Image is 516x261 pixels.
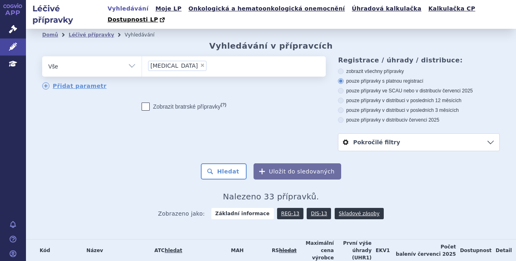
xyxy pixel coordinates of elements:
[69,32,114,38] a: Léčivé přípravky
[338,88,500,94] label: pouze přípravky ve SCAU nebo v distribuci
[42,82,107,90] a: Přidat parametr
[211,208,274,219] strong: Základní informace
[165,248,182,253] a: hledat
[153,3,184,14] a: Moje LP
[413,251,456,257] span: v červenci 2025
[439,88,473,94] span: v červenci 2025
[201,163,247,180] button: Hledat
[223,192,319,201] span: Nalezeno 33 přípravků.
[426,3,478,14] a: Kalkulačka CP
[338,107,500,113] label: pouze přípravky v distribuci v posledních 3 měsících
[200,63,205,68] span: ×
[338,68,500,75] label: zobrazit všechny přípravky
[150,63,198,68] span: [MEDICAL_DATA]
[26,3,105,26] h2: Léčivé přípravky
[277,208,303,219] a: REG-13
[338,97,500,104] label: pouze přípravky v distribuci v posledních 12 měsících
[338,56,500,64] h3: Registrace / úhrady / distribuce:
[186,3,348,14] a: Onkologická a hematoonkologická onemocnění
[221,102,226,107] abbr: (?)
[42,32,58,38] a: Domů
[335,208,383,219] a: Skladové zásoby
[254,163,341,180] button: Uložit do sledovaných
[105,3,151,14] a: Vyhledávání
[338,117,500,123] label: pouze přípravky v distribuci
[209,60,213,71] input: [MEDICAL_DATA]
[158,208,205,219] span: Zobrazeno jako:
[338,78,500,84] label: pouze přípravky s platnou registrací
[338,134,499,151] a: Pokročilé filtry
[107,16,158,23] span: Dostupnosti LP
[405,117,439,123] span: v červenci 2025
[279,248,297,253] a: vyhledávání neobsahuje žádnou platnou referenční skupinu
[279,248,297,253] del: hledat
[142,103,226,111] label: Zobrazit bratrské přípravky
[349,3,424,14] a: Úhradová kalkulačka
[307,208,331,219] a: DIS-13
[209,41,333,51] h2: Vyhledávání v přípravcích
[125,29,165,41] li: Vyhledávání
[105,14,169,26] a: Dostupnosti LP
